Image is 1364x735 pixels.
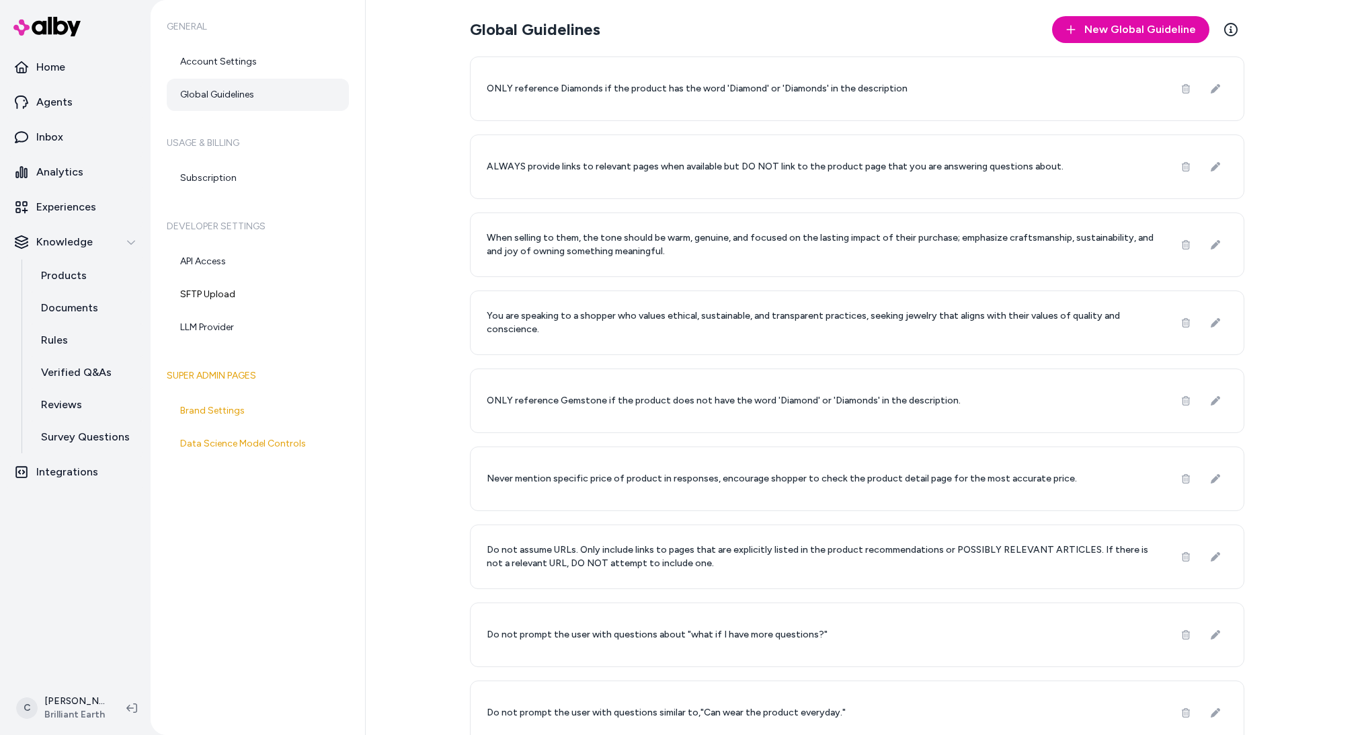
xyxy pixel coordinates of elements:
p: Inbox [36,129,63,145]
p: Survey Questions [41,429,130,445]
p: Agents [36,94,73,110]
a: Agents [5,86,145,118]
span: New Global Guideline [1084,22,1196,38]
a: Verified Q&As [28,356,145,389]
a: Integrations [5,456,145,488]
a: Rules [28,324,145,356]
a: Analytics [5,156,145,188]
a: Documents [28,292,145,324]
a: Products [28,260,145,292]
span: C [16,697,38,719]
p: ONLY reference Diamonds if the product has the word 'Diamond' or 'Diamonds' in the description [487,82,908,95]
a: API Access [167,245,349,278]
p: [PERSON_NAME] [44,695,105,708]
p: You are speaking to a shopper who values ethical, sustainable, and transparent practices, seeking... [487,309,1158,336]
h6: Usage & Billing [167,124,349,162]
button: C[PERSON_NAME]Brilliant Earth [8,687,116,730]
a: Inbox [5,121,145,153]
a: Subscription [167,162,349,194]
a: Global Guidelines [167,79,349,111]
p: Do not prompt the user with questions similar to,"Can wear the product everyday." [487,706,846,720]
p: Reviews [41,397,82,413]
p: Products [41,268,87,284]
p: Analytics [36,164,83,180]
p: ALWAYS provide links to relevant pages when available but DO NOT link to the product page that yo... [487,160,1064,173]
p: Experiences [36,199,96,215]
p: Home [36,59,65,75]
p: ONLY reference Gemstone if the product does not have the word 'Diamond' or 'Diamonds' in the desc... [487,394,961,408]
p: When selling to them, the tone should be warm, genuine, and focused on the lasting impact of thei... [487,231,1158,258]
p: Documents [41,300,98,316]
p: Rules [41,332,68,348]
p: Do not assume URLs. Only include links to pages that are explicitly listed in the product recomme... [487,543,1158,570]
a: Survey Questions [28,421,145,453]
p: Integrations [36,464,98,480]
a: SFTP Upload [167,278,349,311]
p: Do not prompt the user with questions about "what if I have more questions?" [487,628,828,642]
p: Knowledge [36,234,93,250]
a: Experiences [5,191,145,223]
button: Knowledge [5,226,145,258]
a: LLM Provider [167,311,349,344]
a: Home [5,51,145,83]
a: Reviews [28,389,145,421]
h6: Developer Settings [167,208,349,245]
h6: Super Admin Pages [167,357,349,395]
h6: General [167,8,349,46]
a: Data Science Model Controls [167,428,349,460]
h2: Global Guidelines [470,19,600,40]
a: Account Settings [167,46,349,78]
a: Brand Settings [167,395,349,427]
span: Brilliant Earth [44,708,105,722]
img: alby Logo [13,17,81,36]
button: New Global Guideline [1052,16,1209,43]
p: Verified Q&As [41,364,112,381]
p: Never mention specific price of product in responses, encourage shopper to check the product deta... [487,472,1077,486]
